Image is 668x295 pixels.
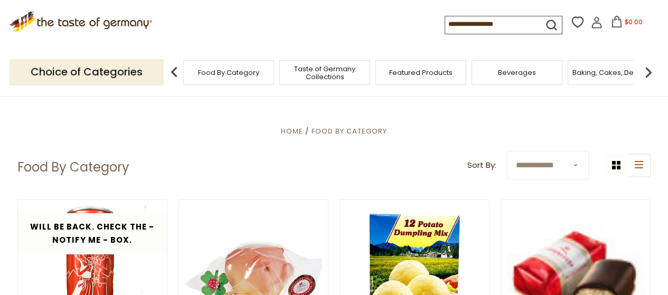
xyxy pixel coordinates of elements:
[498,69,536,77] a: Beverages
[312,126,387,136] a: Food By Category
[467,159,496,172] label: Sort By:
[164,62,185,83] img: previous arrow
[283,65,367,81] a: Taste of Germany Collections
[10,59,164,85] p: Choice of Categories
[638,62,659,83] img: next arrow
[281,126,303,136] a: Home
[605,16,650,32] button: $0.00
[572,69,654,77] a: Baking, Cakes, Desserts
[17,159,129,175] h1: Food By Category
[389,69,453,77] a: Featured Products
[625,17,643,26] span: $0.00
[198,69,259,77] a: Food By Category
